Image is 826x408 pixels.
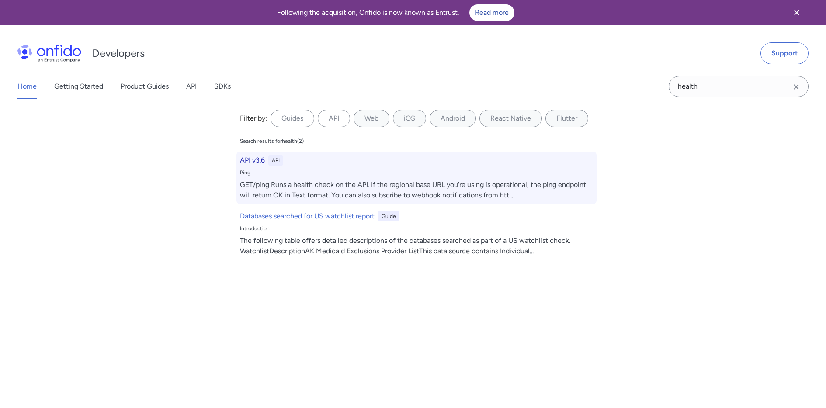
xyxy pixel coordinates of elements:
[240,211,375,221] h6: Databases searched for US watchlist report
[240,180,593,201] div: GET/ping Runs a health check on the API. If the regional base URL you're using is operational, th...
[479,110,542,127] label: React Native
[10,4,781,21] div: Following the acquisition, Onfido is now known as Entrust.
[236,152,597,204] a: API v3.6APIPingGET/ping Runs a health check on the API. If the regional base URL you're using is ...
[430,110,476,127] label: Android
[781,2,813,24] button: Close banner
[545,110,588,127] label: Flutter
[791,82,802,92] svg: Clear search field button
[240,225,593,232] div: Introduction
[791,7,802,18] svg: Close banner
[240,235,593,256] div: The following table offers detailed descriptions of the databases searched as part of a US watchl...
[240,169,593,176] div: Ping
[240,113,267,124] div: Filter by:
[17,74,37,99] a: Home
[214,74,231,99] a: SDKs
[240,138,304,145] div: Search results for health ( 2 )
[354,110,389,127] label: Web
[92,46,145,60] h1: Developers
[236,207,597,260] a: Databases searched for US watchlist reportGuideIntroductionThe following table offers detailed de...
[186,74,197,99] a: API
[268,155,283,166] div: API
[54,74,103,99] a: Getting Started
[760,42,809,64] a: Support
[271,110,314,127] label: Guides
[669,76,809,97] input: Onfido search input field
[393,110,426,127] label: iOS
[240,155,265,166] h6: API v3.6
[469,4,514,21] a: Read more
[17,45,81,62] img: Onfido Logo
[378,211,399,221] div: Guide
[121,74,169,99] a: Product Guides
[318,110,350,127] label: API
